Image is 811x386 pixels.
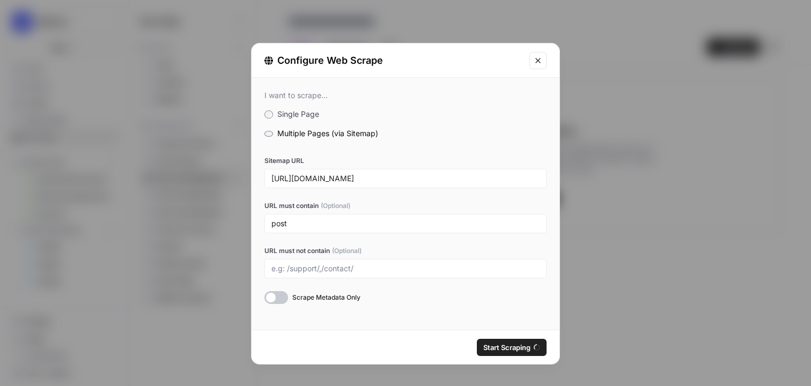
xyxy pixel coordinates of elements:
span: (Optional) [321,201,350,211]
input: e.g: /support/,/contact/ [271,264,540,273]
div: Configure Web Scrape [264,53,523,68]
button: Start Scraping [477,339,547,356]
button: Close modal [529,52,547,69]
input: Single Page [264,110,273,119]
input: e.g: /blog/,/articles/ [271,219,540,228]
span: Scrape Metadata Only [292,293,360,302]
span: Multiple Pages (via Sitemap) [277,129,378,138]
span: Single Page [277,109,319,118]
label: URL must not contain [264,246,547,256]
input: e.g: https://www.example.com/sitemap.xml [271,174,540,183]
input: Multiple Pages (via Sitemap) [264,131,273,137]
label: URL must contain [264,201,547,211]
span: (Optional) [332,246,362,256]
label: Sitemap URL [264,156,547,166]
span: Start Scraping [483,342,530,353]
div: I want to scrape... [264,91,547,100]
